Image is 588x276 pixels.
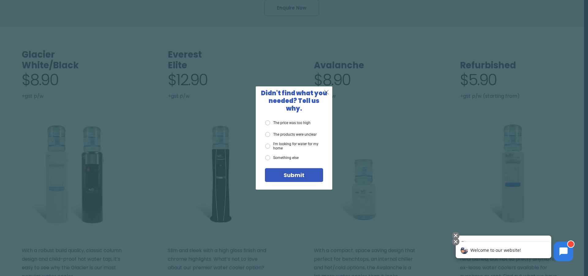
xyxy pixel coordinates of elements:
[284,171,304,179] span: Submit
[265,142,323,151] label: I'm looking for water for my home
[449,231,579,267] iframe: Chatbot
[265,132,317,137] label: The products were unclear
[449,237,579,267] iframe: Chatbot
[324,88,329,96] span: X
[265,120,311,125] label: The price was too high
[265,155,299,160] label: Something else
[261,89,327,113] span: Didn't find what you needed? Tell us why.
